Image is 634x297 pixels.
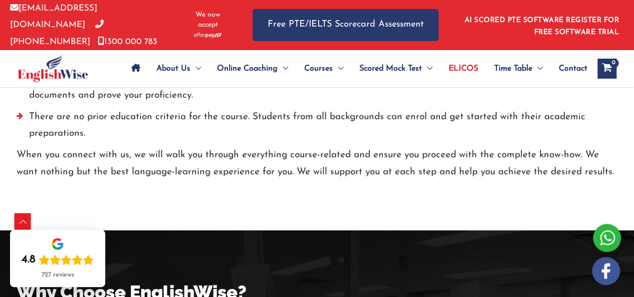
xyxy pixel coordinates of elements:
a: Free PTE/IELTS Scorecard Assessment [253,9,439,41]
img: cropped-ew-logo [18,55,88,82]
div: Rating: 4.8 out of 5 [22,253,94,267]
div: 4.8 [22,253,36,267]
p: When you connect with us, we will walk you through everything course-related and ensure you proce... [17,147,618,180]
a: About UsMenu Toggle [148,51,209,86]
a: [EMAIL_ADDRESS][DOMAIN_NAME] [10,4,97,29]
a: Contact [551,51,587,86]
span: Time Table [494,51,532,86]
span: Menu Toggle [190,51,201,86]
span: ELICOS [449,51,478,86]
a: Online CoachingMenu Toggle [209,51,296,86]
a: CoursesMenu Toggle [296,51,351,86]
a: ELICOS [441,51,486,86]
li: There are no prior education criteria for the course. Students from all backgrounds can enrol and... [17,109,618,147]
div: 727 reviews [42,271,74,279]
img: white-facebook.png [592,257,620,285]
span: Contact [559,51,587,86]
nav: Site Navigation: Main Menu [123,51,587,86]
span: Menu Toggle [278,51,288,86]
a: Time TableMenu Toggle [486,51,551,86]
a: AI SCORED PTE SOFTWARE REGISTER FOR FREE SOFTWARE TRIAL [465,17,619,36]
a: [PHONE_NUMBER] [10,21,104,46]
span: Menu Toggle [422,51,433,86]
span: Scored Mock Test [359,51,422,86]
a: 1300 000 783 [98,38,157,46]
span: We now accept [188,10,228,30]
span: Online Coaching [217,51,278,86]
span: About Us [156,51,190,86]
span: Courses [304,51,333,86]
span: Menu Toggle [532,51,543,86]
a: View Shopping Cart, empty [597,59,616,79]
aside: Header Widget 1 [459,9,624,41]
a: Scored Mock TestMenu Toggle [351,51,441,86]
img: Afterpay-Logo [194,33,222,38]
span: Menu Toggle [333,51,343,86]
